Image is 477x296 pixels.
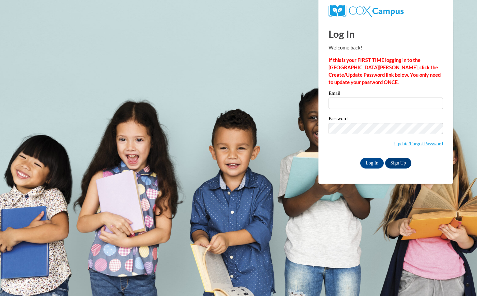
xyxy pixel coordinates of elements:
[329,44,443,51] p: Welcome back!
[329,116,443,123] label: Password
[329,57,441,85] strong: If this is your FIRST TIME logging in to the [GEOGRAPHIC_DATA][PERSON_NAME], click the Create/Upd...
[385,158,411,169] a: Sign Up
[329,8,404,13] a: COX Campus
[360,158,384,169] input: Log In
[329,27,443,41] h1: Log In
[329,5,404,17] img: COX Campus
[329,91,443,98] label: Email
[394,141,443,146] a: Update/Forgot Password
